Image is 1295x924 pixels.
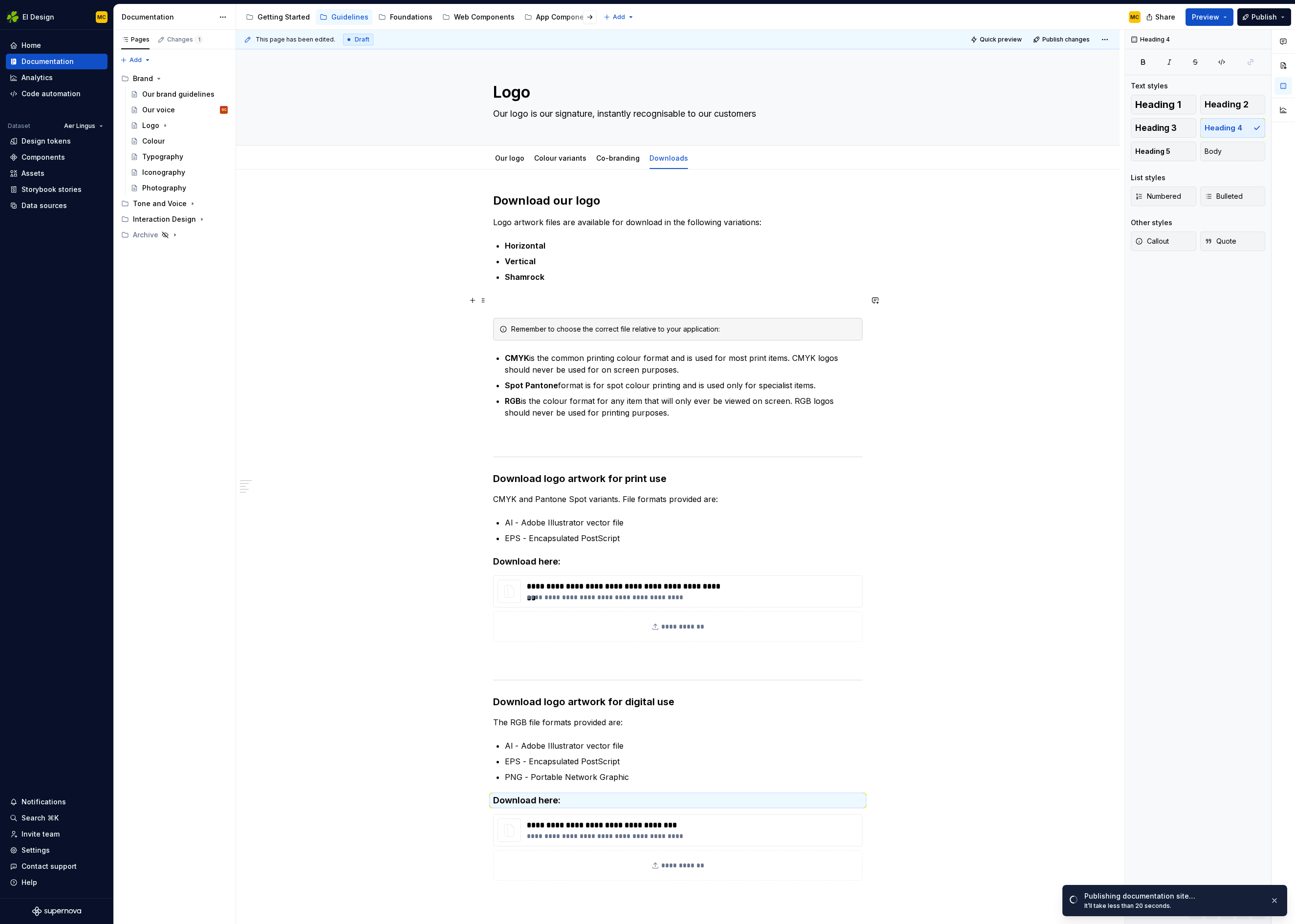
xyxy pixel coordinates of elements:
div: Interaction Design [133,214,196,224]
textarea: Our logo is our signature, instantly recognisable to our customers [491,106,861,122]
div: Typography [142,152,183,162]
div: Photography [142,183,186,193]
div: EI Design [22,12,54,22]
p: PNG - Portable Network Graphic [505,771,863,783]
div: Design tokens [22,136,71,146]
div: Dataset [8,122,30,130]
a: Guidelines [316,9,372,25]
a: Web Components [438,9,518,25]
div: Archive [133,230,158,240]
a: Design tokens [6,133,108,149]
div: Brand [117,71,232,86]
div: Brand [133,74,153,84]
p: CMYK and Pantone Spot variants. File formats provided are: [493,493,863,505]
div: Storybook stories [22,185,82,194]
button: Callout [1131,231,1196,251]
div: Search ⌘K [22,813,59,823]
span: Heading 1 [1135,100,1181,109]
p: The RGB file formats provided are: [493,716,863,728]
a: Colour variants [534,154,586,162]
a: Downloads [649,154,688,162]
div: Text styles [1131,81,1168,91]
span: Bulleted [1205,191,1243,201]
span: Numbered [1135,191,1181,201]
button: Numbered [1131,187,1196,206]
a: Typography [127,149,232,165]
span: This page has been edited. [256,36,335,43]
span: Draft [355,36,369,43]
p: Al - Adobe Illustrator vector file [505,740,863,752]
div: Components [22,152,65,162]
h2: Download our logo [493,193,863,209]
div: It’ll take less than 20 seconds. [1084,902,1262,910]
span: Add [613,13,625,21]
div: SC [221,105,227,115]
div: Page tree [117,71,232,243]
button: Add [601,10,637,24]
button: Search ⌘K [6,810,108,826]
div: Settings [22,845,50,855]
div: Help [22,878,37,887]
a: Invite team [6,826,108,842]
span: Body [1205,147,1222,156]
button: Bulleted [1200,187,1266,206]
strong: Horizontal [505,241,545,251]
div: Code automation [22,89,81,99]
div: Contact support [22,861,77,871]
button: Aer Lingus [60,119,108,133]
a: App Components [520,9,599,25]
a: Colour [127,133,232,149]
svg: Supernova Logo [32,906,81,916]
a: Code automation [6,86,108,102]
div: MC [1130,13,1139,21]
a: Storybook stories [6,182,108,197]
div: Assets [22,168,44,178]
div: Web Components [454,12,515,22]
div: Interaction Design [117,211,232,227]
button: Quote [1200,231,1266,251]
a: Our logo [495,154,524,162]
button: Quick preview [968,33,1026,46]
div: Home [22,41,41,50]
div: Pages [121,36,150,43]
button: Add [117,53,154,67]
h3: Download logo artwork for digital use [493,695,863,709]
h4: Download here: [493,556,863,567]
button: Share [1141,8,1182,26]
strong: Vertical [505,256,536,266]
p: is the colour format for any item that will only ever be viewed on screen. RGB logos should never... [505,395,863,419]
a: Components [6,149,108,165]
div: Invite team [22,829,60,839]
p: is the common printing colour format and is used for most print items. CMYK logos should never be... [505,352,863,376]
div: Data sources [22,201,67,210]
button: Notifications [6,794,108,810]
button: Heading 5 [1131,142,1196,161]
span: Heading 3 [1135,123,1177,133]
h3: Download logo artwork for print use [493,472,863,485]
p: Al - Adobe Illustrator vector file [505,517,863,528]
strong: RGB [505,396,521,406]
div: Changes [167,36,203,43]
a: Our brand guidelines [127,86,232,102]
button: Body [1200,142,1266,161]
a: Documentation [6,54,108,69]
strong: Spot Pantone [505,380,558,390]
div: Publishing documentation site… [1084,891,1262,901]
div: Downloads [646,147,692,168]
span: Add [129,56,142,64]
button: Heading 1 [1131,95,1196,114]
p: EPS - Encapsulated PostScript [505,532,863,544]
img: 56b5df98-d96d-4d7e-807c-0afdf3bdaefa.png [7,11,19,23]
a: Logo [127,118,232,133]
textarea: Logo [491,81,861,104]
span: Preview [1192,12,1219,22]
a: Assets [6,166,108,181]
h4: Download here: [493,795,863,806]
a: Getting Started [242,9,314,25]
a: Co-branding [596,154,640,162]
button: Publish changes [1030,33,1094,46]
div: Documentation [22,57,74,66]
div: Our voice [142,105,175,115]
div: Documentation [122,12,214,22]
